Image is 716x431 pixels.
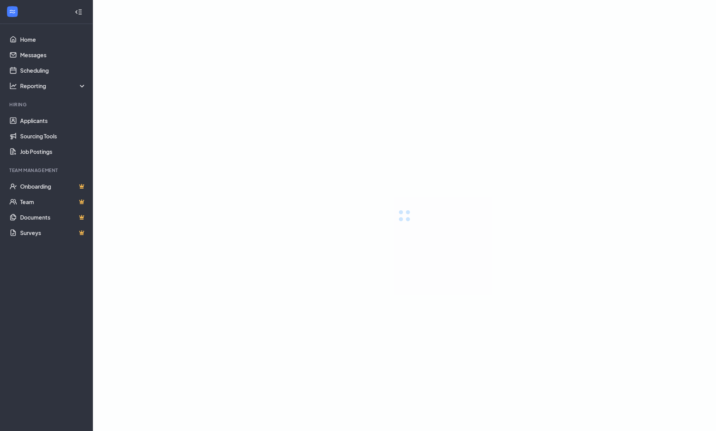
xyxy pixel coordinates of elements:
[20,194,86,210] a: TeamCrown
[20,179,86,194] a: OnboardingCrown
[9,167,85,174] div: Team Management
[20,144,86,159] a: Job Postings
[20,63,86,78] a: Scheduling
[20,128,86,144] a: Sourcing Tools
[9,101,85,108] div: Hiring
[75,8,82,16] svg: Collapse
[20,113,86,128] a: Applicants
[20,225,86,240] a: SurveysCrown
[20,210,86,225] a: DocumentsCrown
[9,82,17,90] svg: Analysis
[20,32,86,47] a: Home
[20,82,87,90] div: Reporting
[9,8,16,15] svg: WorkstreamLogo
[20,47,86,63] a: Messages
